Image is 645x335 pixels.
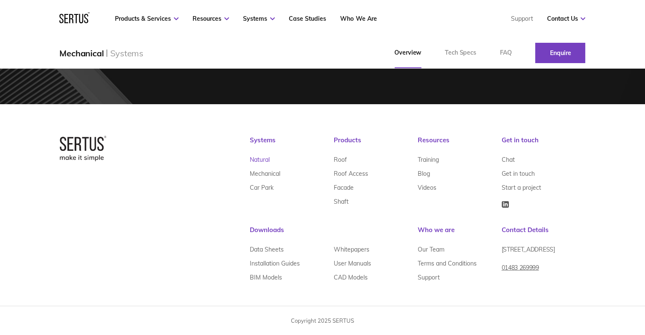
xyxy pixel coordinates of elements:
[60,136,106,161] img: logo-box-2bec1e6d7ed5feb70a4f09a85fa1bbdd.png
[535,43,585,63] a: Enquire
[340,15,377,22] a: Who We Are
[433,38,488,68] a: Tech Specs
[59,48,103,58] div: Mechanical
[289,15,326,22] a: Case Studies
[418,257,477,271] a: Terms and Conditions
[193,15,229,22] a: Resources
[250,167,280,181] a: Mechanical
[250,243,284,257] a: Data Sheets
[418,226,502,243] div: Who we are
[250,136,334,153] div: Systems
[502,181,541,195] a: Start a project
[250,153,270,167] a: Natural
[488,38,524,68] a: FAQ
[418,167,430,181] a: Blog
[502,201,509,208] img: Icon
[418,271,440,285] a: Support
[334,136,418,153] div: Products
[334,243,369,257] a: Whitepapers
[511,15,533,22] a: Support
[547,15,585,22] a: Contact Us
[243,15,275,22] a: Systems
[334,195,349,209] a: Shaft
[334,181,354,195] a: Facade
[418,153,439,167] a: Training
[418,243,444,257] a: Our Team
[334,257,371,271] a: User Manuals
[250,257,300,271] a: Installation Guides
[502,153,515,167] a: Chat
[334,167,368,181] a: Roof Access
[502,167,535,181] a: Get in touch
[250,271,282,285] a: BIM Models
[418,136,502,153] div: Resources
[502,226,586,243] div: Contact Details
[418,181,436,195] a: Videos
[334,271,368,285] a: CAD Models
[115,15,179,22] a: Products & Services
[493,237,645,335] iframe: Chat Widget
[502,136,586,153] div: Get in touch
[334,153,347,167] a: Roof
[110,48,143,58] div: Systems
[250,226,418,243] div: Downloads
[250,181,274,195] a: Car Park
